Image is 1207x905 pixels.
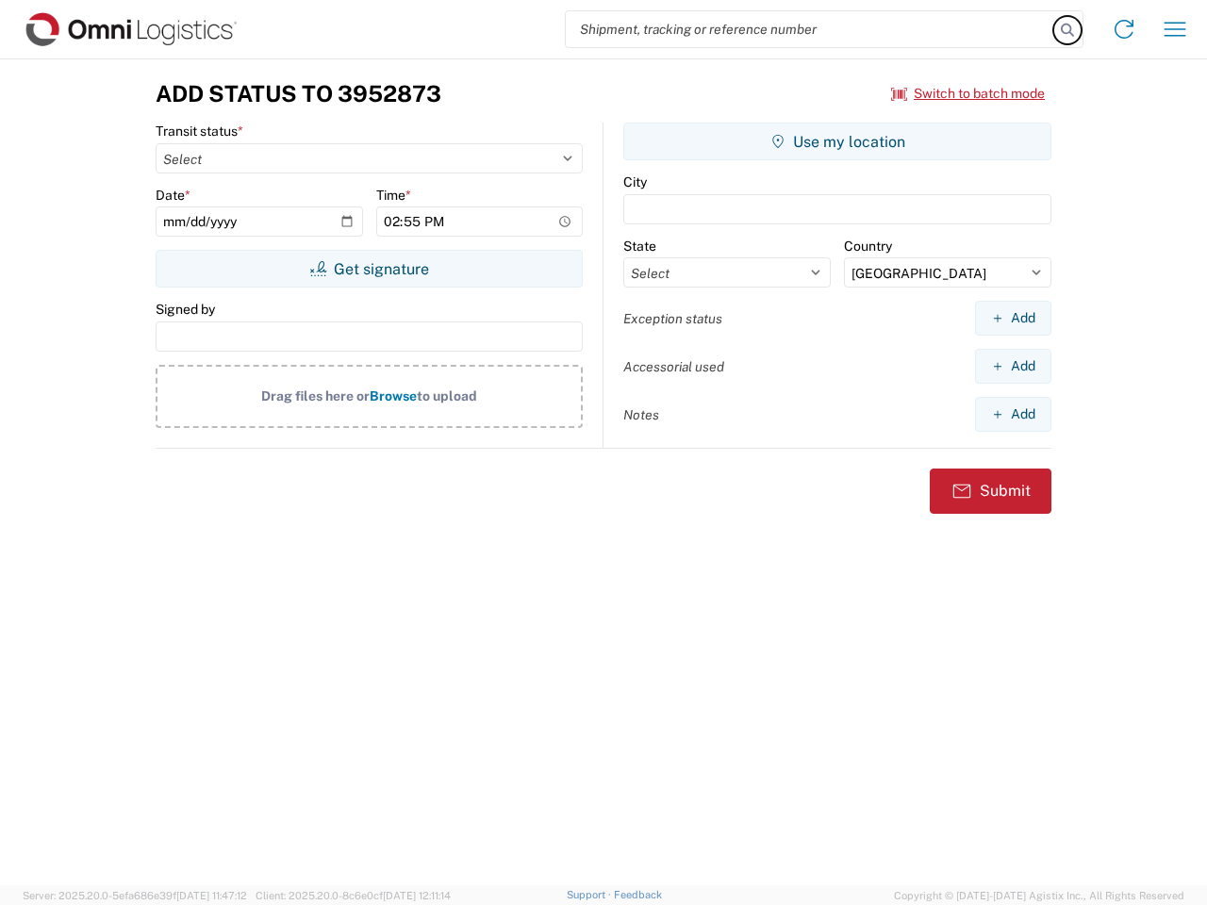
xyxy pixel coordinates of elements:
[156,250,583,288] button: Get signature
[623,238,656,255] label: State
[614,889,662,900] a: Feedback
[370,388,417,403] span: Browse
[844,238,892,255] label: Country
[176,890,247,901] span: [DATE] 11:47:12
[566,11,1054,47] input: Shipment, tracking or reference number
[261,388,370,403] span: Drag files here or
[417,388,477,403] span: to upload
[567,889,614,900] a: Support
[156,123,243,140] label: Transit status
[23,890,247,901] span: Server: 2025.20.0-5efa686e39f
[623,123,1051,160] button: Use my location
[894,887,1184,904] span: Copyright © [DATE]-[DATE] Agistix Inc., All Rights Reserved
[623,173,647,190] label: City
[975,349,1051,384] button: Add
[623,406,659,423] label: Notes
[383,890,451,901] span: [DATE] 12:11:14
[623,358,724,375] label: Accessorial used
[891,78,1045,109] button: Switch to batch mode
[975,397,1051,432] button: Add
[975,301,1051,336] button: Add
[156,187,190,204] label: Date
[156,80,441,107] h3: Add Status to 3952873
[376,187,411,204] label: Time
[930,469,1051,514] button: Submit
[156,301,215,318] label: Signed by
[623,310,722,327] label: Exception status
[256,890,451,901] span: Client: 2025.20.0-8c6e0cf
